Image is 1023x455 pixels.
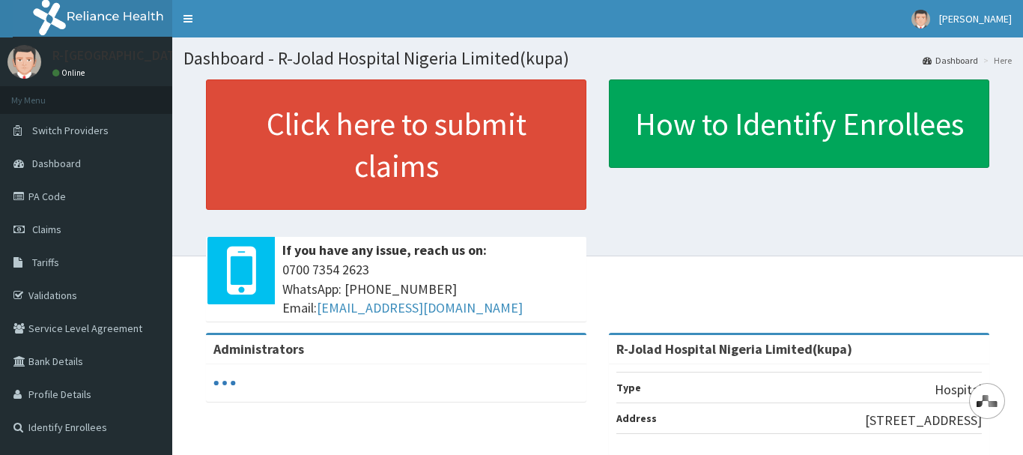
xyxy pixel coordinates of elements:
img: User Image [911,10,930,28]
a: [EMAIL_ADDRESS][DOMAIN_NAME] [317,299,523,316]
a: How to Identify Enrollees [609,79,989,168]
span: Dashboard [32,157,81,170]
span: Tariffs [32,256,59,269]
b: If you have any issue, reach us on: [282,241,487,259]
span: Claims [32,223,61,236]
a: Click here to submit claims [206,79,586,210]
b: Address [616,412,657,425]
span: 0700 7354 2623 WhatsApp: [PHONE_NUMBER] Email: [282,260,579,318]
p: Hospital [935,380,982,400]
a: Online [52,67,88,78]
strong: R-Jolad Hospital Nigeria Limited(kupa) [616,340,852,358]
img: User Image [7,45,41,79]
img: svg+xml,%3Csvg%20xmlns%3D%22http%3A%2F%2Fwww.w3.org%2F2000%2Fsvg%22%20width%3D%2228%22%20height%3... [977,395,998,407]
p: R-[GEOGRAPHIC_DATA] [52,49,187,62]
svg: audio-loading [213,372,236,394]
h1: Dashboard - R-Jolad Hospital Nigeria Limited(kupa) [183,49,1012,68]
span: [PERSON_NAME] [939,12,1012,25]
b: Administrators [213,340,304,358]
span: Switch Providers [32,124,109,137]
a: Dashboard [923,54,978,67]
p: [STREET_ADDRESS] [865,411,982,430]
b: Type [616,381,641,394]
li: Here [980,54,1012,67]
